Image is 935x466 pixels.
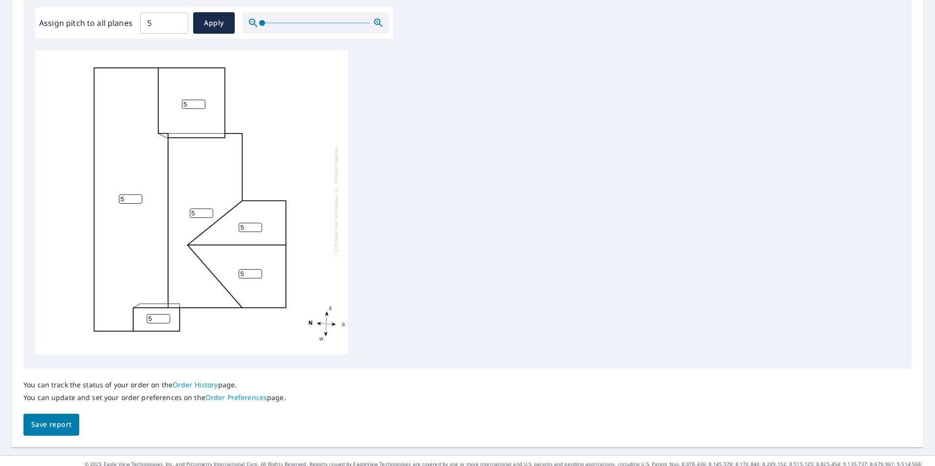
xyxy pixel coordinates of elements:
[173,380,218,389] a: Order History
[31,419,71,431] span: Save report
[140,9,188,37] input: 00.0
[23,381,286,389] p: You can track the status of your order on the page.
[205,393,267,402] a: Order Preferences
[23,414,79,436] button: Save report
[201,17,227,29] span: Apply
[39,17,133,29] label: Assign pitch to all planes
[23,393,286,402] p: You can update and set your order preferences on the page.
[193,12,235,34] button: Apply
